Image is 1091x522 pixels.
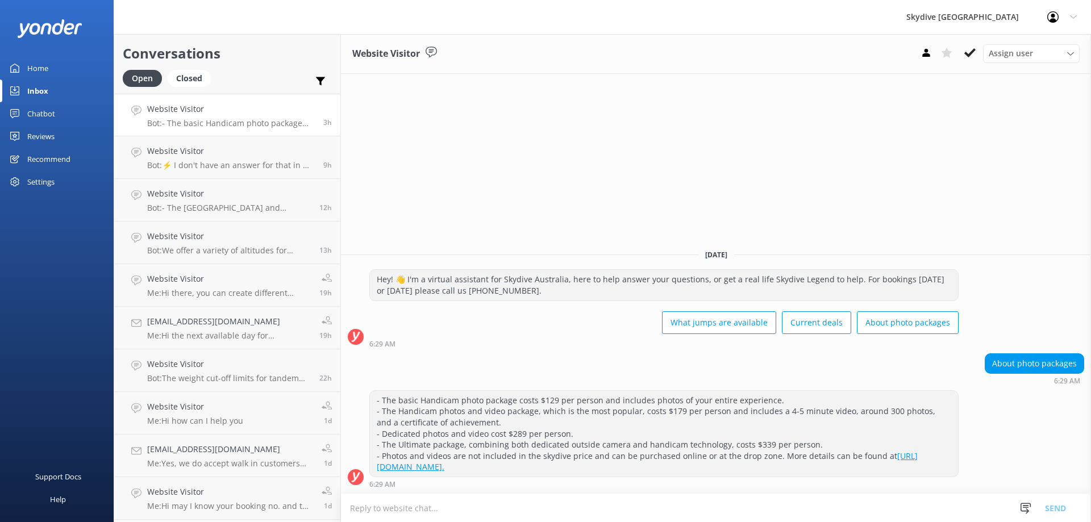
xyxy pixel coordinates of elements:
a: Website VisitorBot:- The [GEOGRAPHIC_DATA] and [GEOGRAPHIC_DATA] skydiving locations in [GEOGRAPH... [114,179,340,222]
div: Assign User [983,44,1080,62]
strong: 6:29 AM [1054,378,1080,385]
div: Aug 21 2025 06:29am (UTC +10:00) Australia/Brisbane [369,480,959,488]
div: Settings [27,170,55,193]
a: Website VisitorMe:Hi may I know your booking no. and the correct transfer option?1d [114,477,340,520]
p: Me: Hi there, you can create different booking numbers. We can link you together in the system. M... [147,288,311,298]
a: Website VisitorMe:Hi there, you can create different booking numbers. We can link you together in... [114,264,340,307]
div: Support Docs [35,465,81,488]
div: - The basic Handicam photo package costs $129 per person and includes photos of your entire exper... [370,391,958,477]
h4: Website Visitor [147,187,311,200]
a: [EMAIL_ADDRESS][DOMAIN_NAME]Me:Hi the next available day for [PERSON_NAME][GEOGRAPHIC_DATA] with ... [114,307,340,349]
a: Website VisitorBot:The weight cut-off limits for tandem skydiving vary by drop zone and by day, b... [114,349,340,392]
a: Website VisitorBot:⚡ I don't have an answer for that in my knowledge base. Please try and rephras... [114,136,340,179]
h4: Website Visitor [147,103,315,115]
strong: 6:29 AM [369,481,395,488]
h2: Conversations [123,43,332,64]
p: Bot: We offer a variety of altitudes for skydiving, with all dropzones providing jumps up to 15,0... [147,245,311,256]
div: About photo packages [985,354,1084,373]
h4: Website Visitor [147,358,311,370]
h4: Website Visitor [147,486,313,498]
a: Open [123,72,168,84]
h3: Website Visitor [352,47,420,61]
p: Me: Hi may I know your booking no. and the correct transfer option? [147,501,313,511]
div: Help [50,488,66,511]
span: Aug 20 2025 02:26pm (UTC +10:00) Australia/Brisbane [319,288,332,298]
div: Home [27,57,48,80]
h4: Website Visitor [147,400,243,413]
span: Aug 20 2025 08:14pm (UTC +10:00) Australia/Brisbane [319,245,332,255]
p: Bot: ⚡ I don't have an answer for that in my knowledge base. Please try and rephrase your questio... [147,160,315,170]
div: Aug 21 2025 06:29am (UTC +10:00) Australia/Brisbane [369,340,959,348]
div: Open [123,70,162,87]
button: About photo packages [857,311,959,334]
div: Aug 21 2025 06:29am (UTC +10:00) Australia/Brisbane [985,377,1084,385]
a: Website VisitorMe:Hi how can I help you1d [114,392,340,435]
a: [URL][DOMAIN_NAME]. [377,450,918,473]
a: Website VisitorBot:- The basic Handicam photo package costs $129 per person and includes photos o... [114,94,340,136]
h4: [EMAIL_ADDRESS][DOMAIN_NAME] [147,443,313,456]
div: Reviews [27,125,55,148]
span: Aug 20 2025 07:48am (UTC +10:00) Australia/Brisbane [324,458,332,468]
span: Assign user [989,47,1033,60]
a: Closed [168,72,216,84]
h4: Website Visitor [147,145,315,157]
p: Bot: The weight cut-off limits for tandem skydiving vary by drop zone and by day, but at most dro... [147,373,311,383]
p: Bot: - The [GEOGRAPHIC_DATA] and [GEOGRAPHIC_DATA] skydiving locations in [GEOGRAPHIC_DATA] are n... [147,203,311,213]
button: What jumps are available [662,311,776,334]
a: Website VisitorBot:We offer a variety of altitudes for skydiving, with all dropzones providing ju... [114,222,340,264]
img: yonder-white-logo.png [17,19,82,38]
strong: 6:29 AM [369,341,395,348]
div: Recommend [27,148,70,170]
a: [EMAIL_ADDRESS][DOMAIN_NAME]Me:Yes, we do accept walk in customers depending on the availability ... [114,435,340,477]
h4: Website Visitor [147,230,311,243]
p: Me: Hi the next available day for [PERSON_NAME][GEOGRAPHIC_DATA] with local pick up service will ... [147,331,311,341]
span: Aug 20 2025 02:17pm (UTC +10:00) Australia/Brisbane [319,331,332,340]
span: Aug 20 2025 11:33am (UTC +10:00) Australia/Brisbane [319,373,332,383]
p: Me: Yes, we do accept walk in customers depending on the availability of the day. But we recommen... [147,458,313,469]
p: Me: Hi how can I help you [147,416,243,426]
span: Aug 21 2025 12:06am (UTC +10:00) Australia/Brisbane [323,160,332,170]
div: Closed [168,70,211,87]
span: [DATE] [698,250,734,260]
div: Inbox [27,80,48,102]
div: Hey! 👋 I'm a virtual assistant for Skydive Australia, here to help answer your questions, or get ... [370,270,958,300]
span: Aug 20 2025 07:35am (UTC +10:00) Australia/Brisbane [324,501,332,511]
div: Chatbot [27,102,55,125]
span: Aug 20 2025 09:04pm (UTC +10:00) Australia/Brisbane [319,203,332,212]
span: Aug 20 2025 07:51am (UTC +10:00) Australia/Brisbane [324,416,332,425]
h4: Website Visitor [147,273,311,285]
span: Aug 21 2025 06:29am (UTC +10:00) Australia/Brisbane [323,118,332,127]
h4: [EMAIL_ADDRESS][DOMAIN_NAME] [147,315,311,328]
button: Current deals [782,311,851,334]
p: Bot: - The basic Handicam photo package costs $129 per person and includes photos of your entire ... [147,118,315,128]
